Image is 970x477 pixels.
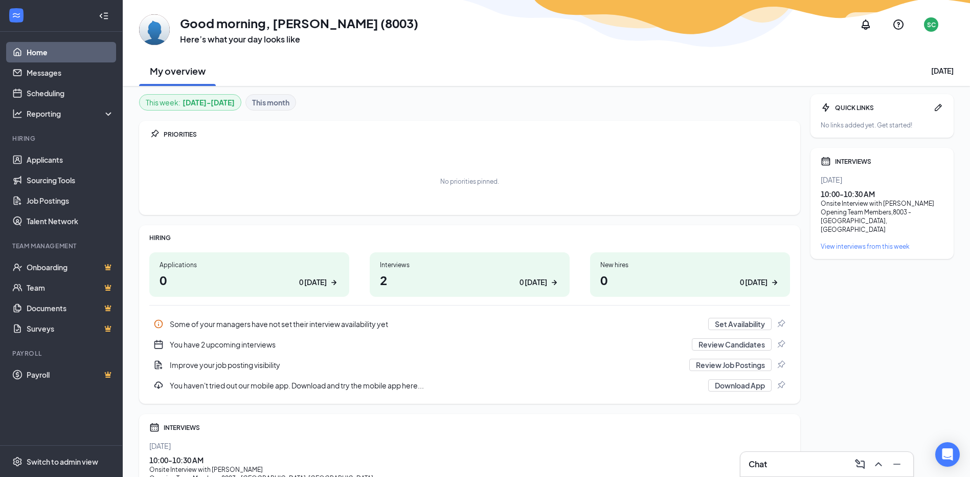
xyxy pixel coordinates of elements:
svg: DocumentAdd [153,360,164,370]
svg: ArrowRight [770,277,780,288]
div: INTERVIEWS [164,423,790,432]
div: This week : [146,97,235,108]
div: Payroll [12,349,112,358]
div: New hires [600,261,780,269]
svg: CalendarNew [153,339,164,350]
a: Messages [27,62,114,83]
svg: ArrowRight [549,277,559,288]
a: DocumentAddImprove your job posting visibilityReview Job PostingsPin [149,355,790,375]
svg: Pin [149,129,160,139]
div: [DATE] [931,66,954,76]
div: Open Intercom Messenger [935,442,960,467]
div: You have 2 upcoming interviews [149,334,790,355]
div: Onsite Interview with [PERSON_NAME] [149,465,790,474]
div: PRIORITIES [164,130,790,139]
h1: 0 [600,271,780,289]
svg: Pin [776,360,786,370]
a: View interviews from this week [821,242,943,251]
svg: Pin [776,339,786,350]
div: 10:00 - 10:30 AM [149,455,790,465]
a: Applications00 [DATE]ArrowRight [149,252,349,297]
div: [DATE] [821,175,943,185]
button: ComposeMessage [852,456,868,472]
svg: WorkstreamLogo [11,10,21,20]
div: Onsite Interview with [PERSON_NAME] [821,199,943,208]
div: No priorities pinned. [440,177,499,186]
div: SC [927,20,936,29]
svg: Calendar [149,422,160,432]
h2: My overview [150,64,206,77]
a: New hires00 [DATE]ArrowRight [590,252,790,297]
b: This month [252,97,289,108]
a: Interviews20 [DATE]ArrowRight [370,252,570,297]
svg: Calendar [821,156,831,166]
a: SurveysCrown [27,318,114,339]
div: You haven't tried out our mobile app. Download and try the mobile app here... [149,375,790,396]
div: Switch to admin view [27,457,98,467]
a: Sourcing Tools [27,170,114,190]
a: PayrollCrown [27,364,114,385]
div: 0 [DATE] [520,277,547,288]
svg: Download [153,380,164,391]
h1: 2 [380,271,559,289]
div: Improve your job posting visibility [149,355,790,375]
h1: Good morning, [PERSON_NAME] (8003) [180,14,418,32]
button: Review Job Postings [689,359,772,371]
div: HIRING [149,233,790,242]
a: DownloadYou haven't tried out our mobile app. Download and try the mobile app here...Download AppPin [149,375,790,396]
svg: Bolt [821,102,831,113]
a: TeamCrown [27,277,114,298]
svg: Minimize [891,458,903,470]
a: Job Postings [27,190,114,211]
svg: Collapse [99,11,109,21]
svg: Pin [776,380,786,391]
a: Applicants [27,149,114,170]
div: 10:00 - 10:30 AM [821,189,943,199]
a: Talent Network [27,211,114,231]
div: QUICK LINKS [835,103,929,112]
div: Interviews [380,261,559,269]
a: OnboardingCrown [27,257,114,277]
svg: Analysis [12,109,22,119]
img: Sarah Casperson (8003) [139,14,170,45]
svg: Pen [933,102,943,113]
svg: ArrowRight [329,277,339,288]
a: CalendarNewYou have 2 upcoming interviewsReview CandidatesPin [149,334,790,355]
div: Opening Team Members , 8003 - [GEOGRAPHIC_DATA], [GEOGRAPHIC_DATA] [821,208,943,234]
div: Some of your managers have not set their interview availability yet [170,319,702,329]
svg: Info [153,319,164,329]
button: ChevronUp [870,456,887,472]
button: Set Availability [708,318,772,330]
svg: ChevronUp [872,458,885,470]
div: Improve your job posting visibility [170,360,683,370]
b: [DATE] - [DATE] [183,97,235,108]
svg: Settings [12,457,22,467]
button: Minimize [889,456,905,472]
div: No links added yet. Get started! [821,121,943,129]
div: 0 [DATE] [299,277,327,288]
h1: 0 [160,271,339,289]
div: [DATE] [149,441,790,451]
h3: Chat [749,459,767,470]
div: Some of your managers have not set their interview availability yet [149,314,790,334]
div: Reporting [27,109,115,119]
div: Applications [160,261,339,269]
a: DocumentsCrown [27,298,114,318]
a: Home [27,42,114,62]
div: Team Management [12,242,112,250]
svg: Pin [776,319,786,329]
button: Download App [708,379,772,392]
svg: Notifications [860,18,872,31]
div: INTERVIEWS [835,157,943,166]
h3: Here’s what your day looks like [180,34,418,45]
div: Hiring [12,134,112,143]
div: 0 [DATE] [740,277,768,288]
svg: QuestionInfo [892,18,905,31]
div: You have 2 upcoming interviews [170,339,686,350]
button: Review Candidates [692,338,772,351]
svg: ComposeMessage [854,458,866,470]
a: Scheduling [27,83,114,103]
div: You haven't tried out our mobile app. Download and try the mobile app here... [170,380,702,391]
a: InfoSome of your managers have not set their interview availability yetSet AvailabilityPin [149,314,790,334]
